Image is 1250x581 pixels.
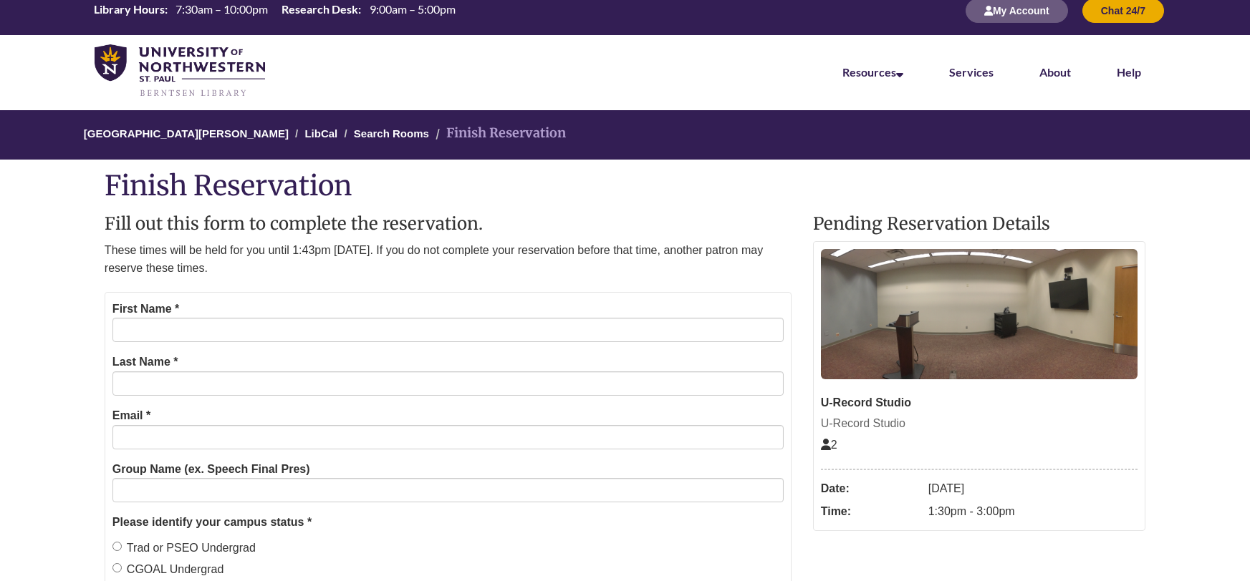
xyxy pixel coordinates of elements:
a: Hours Today [88,1,461,20]
label: Trad or PSEO Undergrad [112,539,256,557]
div: U-Record Studio [821,414,1138,433]
a: Search Rooms [354,127,429,140]
legend: Please identify your campus status * [112,513,784,532]
th: Library Hours: [88,1,170,17]
nav: Breadcrumb [105,110,1145,160]
span: 9:00am – 5:00pm [370,2,456,16]
dd: 1:30pm - 3:00pm [928,500,1138,523]
div: U-Record Studio [821,394,1138,412]
th: Research Desk: [276,1,363,17]
a: Chat 24/7 [1082,4,1164,16]
label: Group Name (ex. Speech Final Pres) [112,460,310,479]
a: Services [949,65,994,79]
img: UNWSP Library Logo [95,44,265,98]
h2: Pending Reservation Details [813,215,1145,233]
a: LibCal [304,127,337,140]
p: These times will be held for you until 1:43pm [DATE]. If you do not complete your reservation bef... [105,241,792,278]
a: Resources [842,65,903,79]
table: Hours Today [88,1,461,19]
span: 7:30am – 10:00pm [176,2,268,16]
input: Trad or PSEO Undergrad [112,542,122,551]
a: About [1039,65,1071,79]
h2: Fill out this form to complete the reservation. [105,215,792,233]
a: [GEOGRAPHIC_DATA][PERSON_NAME] [84,127,289,140]
input: CGOAL Undergrad [112,563,122,572]
span: The capacity of this space [821,439,837,451]
dt: Time: [821,500,921,523]
dd: [DATE] [928,477,1138,500]
img: U-Record Studio [821,249,1138,379]
li: Finish Reservation [432,123,566,144]
h1: Finish Reservation [105,170,1145,200]
label: Email * [112,406,150,425]
label: CGOAL Undergrad [112,560,223,579]
label: Last Name * [112,353,178,371]
label: First Name * [112,300,179,318]
a: Help [1117,65,1141,79]
dt: Date: [821,477,921,500]
a: My Account [966,4,1068,16]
